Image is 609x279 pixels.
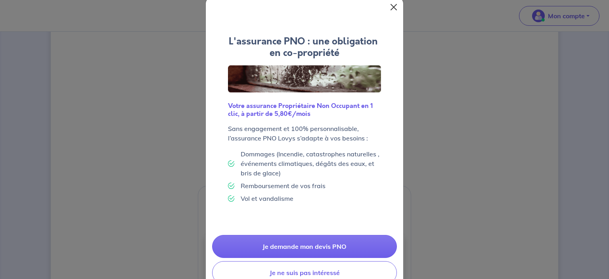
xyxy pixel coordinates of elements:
img: Logo Lovys [228,65,381,93]
a: Je demande mon devis PNO [212,235,397,258]
p: Remboursement de vos frais [241,181,326,190]
button: Close [387,1,400,13]
p: Dommages (Incendie, catastrophes naturelles , événements climatiques, dégâts des eaux, et bris de... [241,149,381,178]
p: Vol et vandalisme [241,194,293,203]
h6: Votre assurance Propriétaire Non Occupant en 1 clic, à partir de 5,80€/mois [228,102,381,117]
h4: L'assurance PNO : une obligation en co-propriété [228,36,381,59]
p: Sans engagement et 100% personnalisable, l’assurance PNO Lovys s’adapte à vos besoins : [228,124,381,143]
